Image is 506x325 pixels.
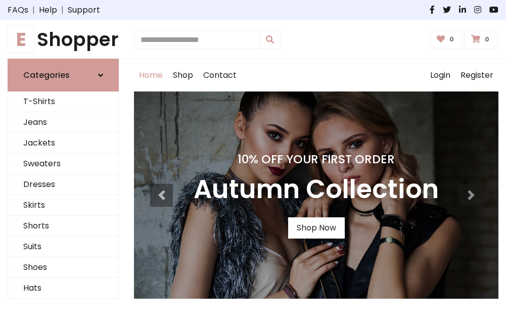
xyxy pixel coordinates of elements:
[465,30,498,49] a: 0
[482,35,492,44] span: 0
[430,30,463,49] a: 0
[168,59,198,91] a: Shop
[8,4,28,16] a: FAQs
[8,237,118,257] a: Suits
[8,154,118,174] a: Sweaters
[8,278,118,299] a: Hats
[8,26,35,53] span: E
[198,59,242,91] a: Contact
[8,59,119,91] a: Categories
[8,112,118,133] a: Jeans
[455,59,498,91] a: Register
[8,174,118,195] a: Dresses
[447,35,456,44] span: 0
[23,70,70,80] h6: Categories
[194,152,439,166] h4: 10% Off Your First Order
[8,28,119,51] a: EShopper
[8,195,118,216] a: Skirts
[57,4,68,16] span: |
[288,217,345,239] a: Shop Now
[134,59,168,91] a: Home
[39,4,57,16] a: Help
[8,28,119,51] h1: Shopper
[28,4,39,16] span: |
[8,216,118,237] a: Shorts
[425,59,455,91] a: Login
[8,91,118,112] a: T-Shirts
[68,4,100,16] a: Support
[8,257,118,278] a: Shoes
[194,174,439,205] h3: Autumn Collection
[8,133,118,154] a: Jackets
